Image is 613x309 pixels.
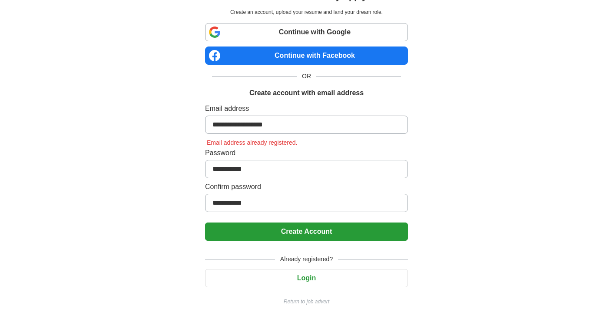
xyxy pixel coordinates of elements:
label: Email address [205,103,408,114]
button: Login [205,269,408,287]
span: OR [297,72,316,81]
a: Return to job advert [205,298,408,306]
a: Continue with Google [205,23,408,41]
label: Confirm password [205,182,408,192]
span: Already registered? [275,255,338,264]
label: Password [205,148,408,158]
a: Continue with Facebook [205,47,408,65]
button: Create Account [205,223,408,241]
a: Login [205,274,408,282]
span: Email address already registered. [205,139,299,146]
p: Create an account, upload your resume and land your dream role. [207,8,406,16]
h1: Create account with email address [249,88,364,98]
